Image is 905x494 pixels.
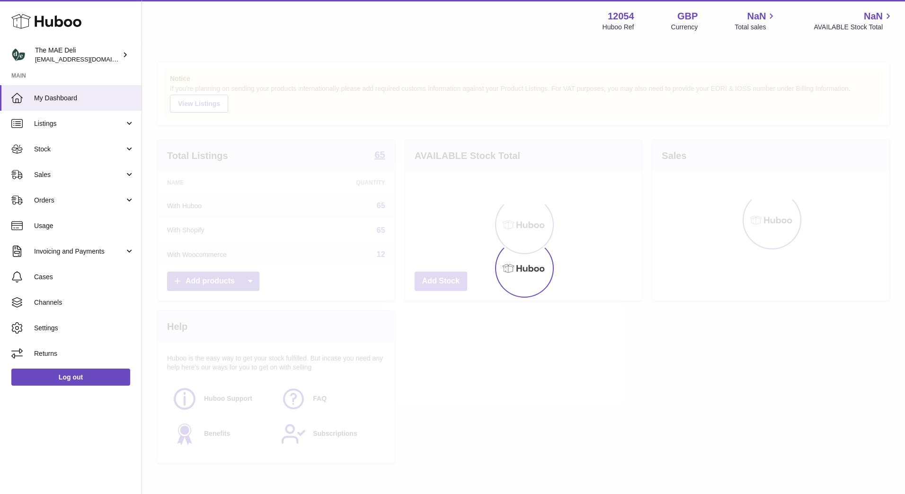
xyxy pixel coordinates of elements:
span: My Dashboard [34,94,134,103]
div: Currency [671,23,698,32]
span: AVAILABLE Stock Total [814,23,894,32]
span: Cases [34,273,134,282]
strong: GBP [677,10,698,23]
span: Returns [34,349,134,358]
span: Stock [34,145,124,154]
span: Channels [34,298,134,307]
span: Settings [34,324,134,333]
strong: 12054 [608,10,634,23]
div: Huboo Ref [603,23,634,32]
div: The MAE Deli [35,46,120,64]
img: logistics@deliciouslyella.com [11,48,26,62]
span: Total sales [735,23,777,32]
span: Orders [34,196,124,205]
span: Listings [34,119,124,128]
span: Invoicing and Payments [34,247,124,256]
a: Log out [11,369,130,386]
a: NaN AVAILABLE Stock Total [814,10,894,32]
span: Usage [34,221,134,230]
span: NaN [747,10,766,23]
span: NaN [864,10,883,23]
a: NaN Total sales [735,10,777,32]
span: Sales [34,170,124,179]
span: [EMAIL_ADDRESS][DOMAIN_NAME] [35,55,139,63]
